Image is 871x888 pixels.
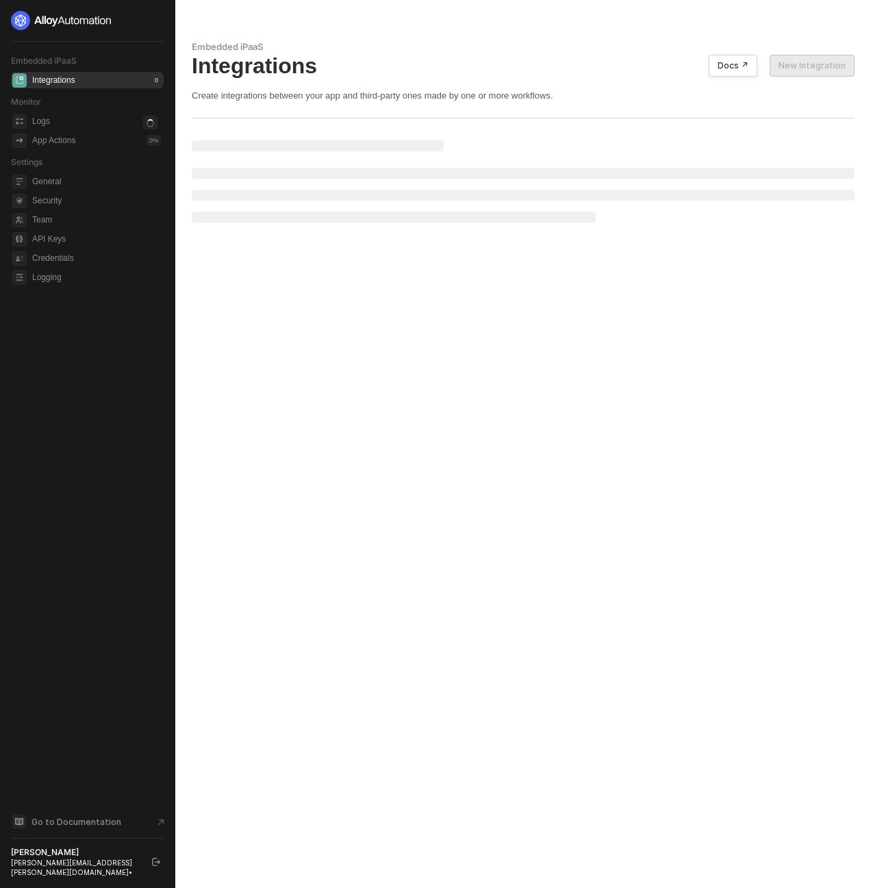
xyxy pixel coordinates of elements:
[32,75,75,86] div: Integrations
[152,858,160,866] span: logout
[12,270,27,285] span: logging
[192,53,855,79] div: Integrations
[12,213,27,227] span: team
[154,815,168,829] span: document-arrow
[32,135,75,147] div: App Actions
[143,116,157,130] span: icon-loader
[192,90,855,101] div: Create integrations between your app and third-party ones made by one or more workflows.
[12,73,27,88] span: integrations
[32,231,161,247] span: API Keys
[12,232,27,246] span: api-key
[32,173,161,190] span: General
[31,816,121,828] span: Go to Documentation
[11,858,140,877] div: [PERSON_NAME][EMAIL_ADDRESS][PERSON_NAME][DOMAIN_NAME] •
[12,251,27,266] span: credentials
[12,134,27,148] span: icon-app-actions
[147,135,161,146] div: 0 %
[709,55,757,77] button: Docs ↗
[11,11,164,30] a: logo
[32,250,161,266] span: Credentials
[11,11,112,30] img: logo
[12,175,27,189] span: general
[32,269,161,286] span: Logging
[192,41,855,53] div: Embedded iPaaS
[12,114,27,129] span: icon-logs
[152,75,161,86] div: 0
[32,212,161,228] span: Team
[32,116,50,127] div: Logs
[32,192,161,209] span: Security
[12,194,27,208] span: security
[11,813,164,830] a: Knowledge Base
[770,55,855,77] button: New Integration
[12,815,26,828] span: documentation
[11,157,42,167] span: Settings
[11,55,77,66] span: Embedded iPaaS
[11,97,41,107] span: Monitor
[11,847,140,858] div: [PERSON_NAME]
[718,60,748,71] div: Docs ↗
